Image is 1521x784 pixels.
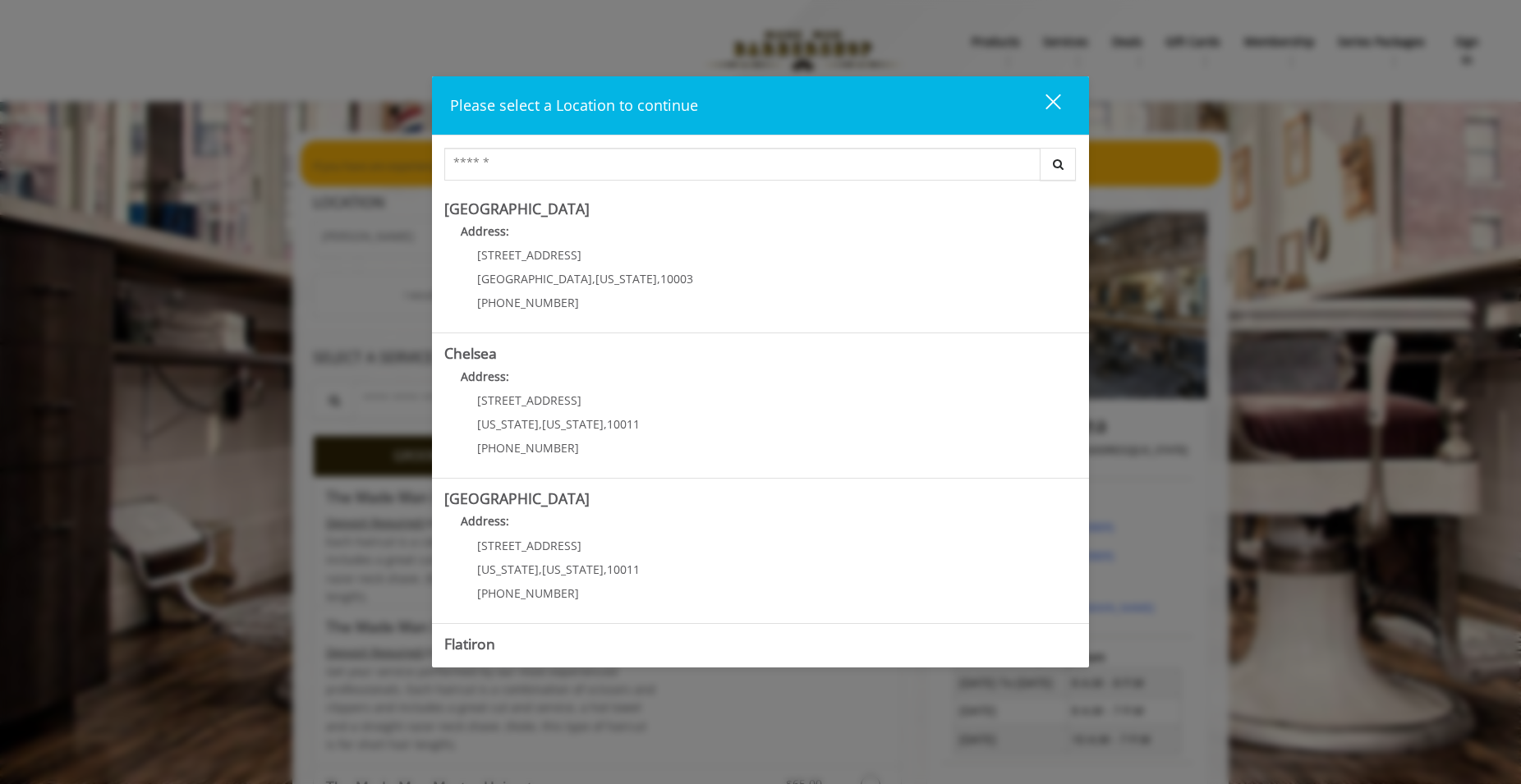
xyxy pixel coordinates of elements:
[444,148,1077,189] div: Center Select
[477,538,581,553] span: [STREET_ADDRESS]
[604,562,607,577] span: ,
[477,562,539,577] span: [US_STATE]
[607,416,640,432] span: 10011
[607,562,640,577] span: 10011
[477,247,581,263] span: [STREET_ADDRESS]
[542,562,604,577] span: [US_STATE]
[539,416,542,432] span: ,
[477,440,579,456] span: [PHONE_NUMBER]
[444,199,590,218] b: [GEOGRAPHIC_DATA]
[444,634,495,653] b: Flatiron
[477,295,579,310] span: [PHONE_NUMBER]
[592,271,595,287] span: ,
[477,271,592,287] span: [GEOGRAPHIC_DATA]
[461,369,509,384] b: Address:
[595,271,657,287] span: [US_STATE]
[444,148,1041,181] input: Search Center
[444,488,590,508] b: [GEOGRAPHIC_DATA]
[1049,158,1068,170] i: Search button
[444,343,497,363] b: Chelsea
[539,562,542,577] span: ,
[477,392,581,408] span: [STREET_ADDRESS]
[1015,89,1071,122] button: close dialog
[542,416,604,432] span: [US_STATE]
[604,416,607,432] span: ,
[477,416,539,432] span: [US_STATE]
[461,223,509,239] b: Address:
[1027,93,1059,117] div: close dialog
[657,271,660,287] span: ,
[450,95,698,115] span: Please select a Location to continue
[660,271,693,287] span: 10003
[461,513,509,529] b: Address:
[461,658,509,674] b: Address:
[477,585,579,601] span: [PHONE_NUMBER]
